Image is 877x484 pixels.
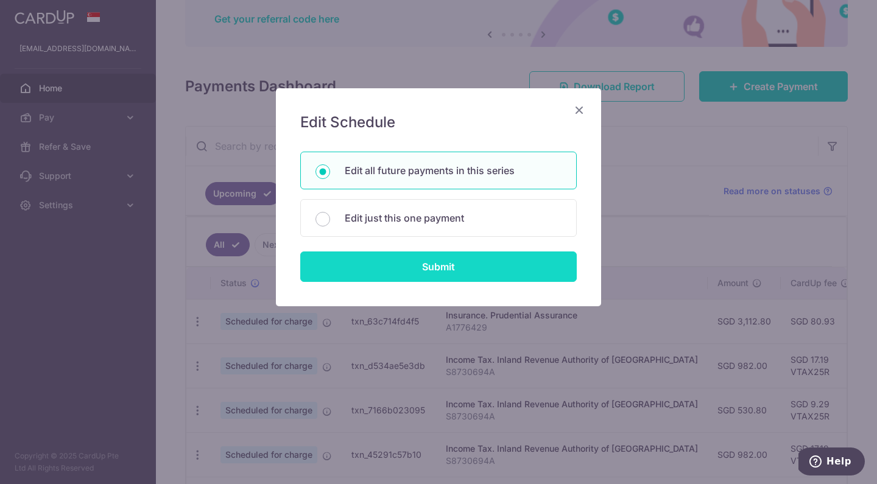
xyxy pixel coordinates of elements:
h5: Edit Schedule [300,113,577,132]
p: Edit all future payments in this series [345,163,562,178]
p: Edit just this one payment [345,211,562,225]
input: Submit [300,251,577,282]
button: Close [572,103,586,117]
iframe: Opens a widget where you can find more information [798,447,865,478]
